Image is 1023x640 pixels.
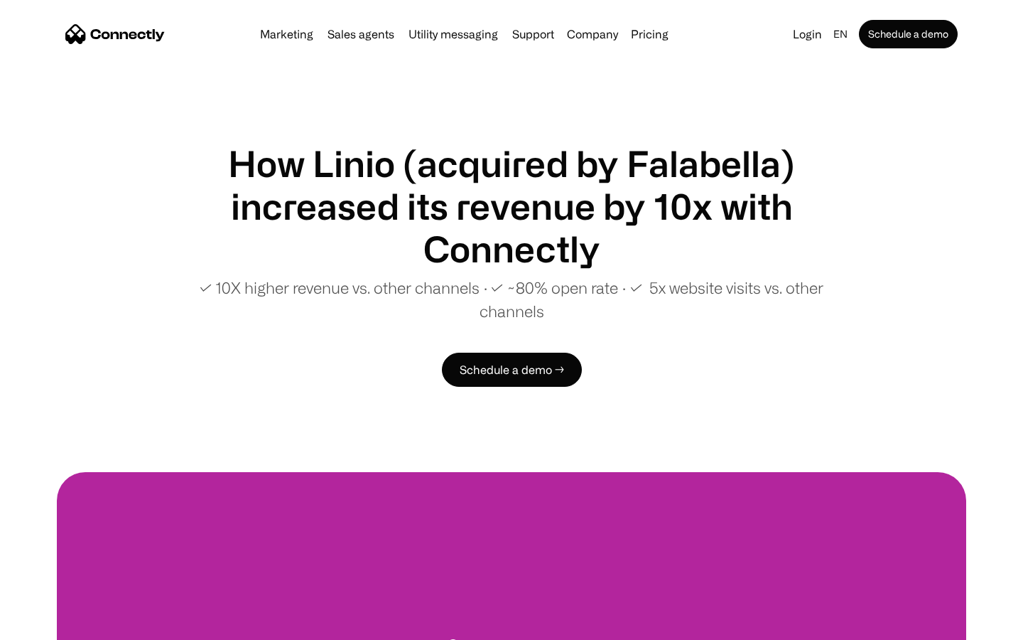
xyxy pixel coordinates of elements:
[170,142,852,270] h1: How Linio (acquired by Falabella) increased its revenue by 10x with Connectly
[170,276,852,323] p: ✓ 10X higher revenue vs. other channels ∙ ✓ ~80% open rate ∙ ✓ 5x website visits vs. other channels
[787,24,828,44] a: Login
[65,23,165,45] a: home
[14,614,85,635] aside: Language selected: English
[442,353,582,387] a: Schedule a demo →
[254,28,319,40] a: Marketing
[833,24,848,44] div: en
[567,24,618,44] div: Company
[507,28,560,40] a: Support
[403,28,504,40] a: Utility messaging
[625,28,674,40] a: Pricing
[563,24,622,44] div: Company
[828,24,856,44] div: en
[859,20,958,48] a: Schedule a demo
[322,28,400,40] a: Sales agents
[28,615,85,635] ul: Language list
